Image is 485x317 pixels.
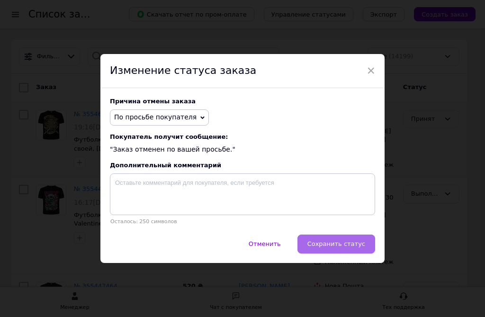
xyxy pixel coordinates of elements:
div: Дополнительный комментарий [110,162,375,169]
button: Отменить [239,235,291,254]
span: Покупатель получит сообщение: [110,133,375,140]
p: Осталось: 250 символов [110,218,375,225]
span: Сохранить статус [307,240,365,247]
span: Отменить [249,240,281,247]
div: Изменение статуса заказа [100,54,385,88]
div: "Заказ отменен по вашей просьбе." [110,133,375,154]
div: Причина отмены заказа [110,98,375,105]
span: По просьбе покупателя [114,113,197,121]
span: × [367,63,375,79]
button: Сохранить статус [297,235,375,254]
